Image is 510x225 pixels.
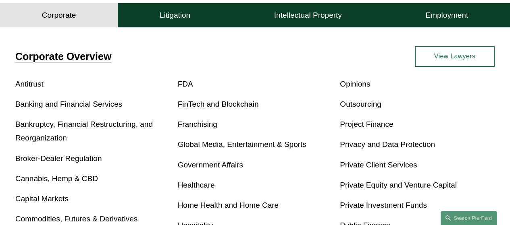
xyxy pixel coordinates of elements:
[178,100,259,108] a: FinTech and Blockchain
[441,211,497,225] a: Search this site
[15,100,122,108] a: Banking and Financial Services
[15,194,69,203] a: Capital Markets
[340,161,417,169] a: Private Client Services
[415,46,495,67] a: View Lawyers
[178,140,306,149] a: Global Media, Entertainment & Sports
[425,10,468,20] h4: Employment
[340,120,393,128] a: Project Finance
[42,10,76,20] h4: Corporate
[15,215,137,223] a: Commodities, Futures & Derivatives
[178,80,193,88] a: FDA
[178,201,279,209] a: Home Health and Home Care
[15,51,111,62] a: Corporate Overview
[340,140,435,149] a: Privacy and Data Protection
[340,80,370,88] a: Opinions
[340,201,427,209] a: Private Investment Funds
[15,80,44,88] a: Antitrust
[340,100,381,108] a: Outsourcing
[274,10,342,20] h4: Intellectual Property
[15,154,102,163] a: Broker-Dealer Regulation
[160,10,190,20] h4: Litigation
[178,181,215,189] a: Healthcare
[15,120,153,142] a: Bankruptcy, Financial Restructuring, and Reorganization
[178,161,243,169] a: Government Affairs
[340,181,457,189] a: Private Equity and Venture Capital
[15,174,98,183] a: Cannabis, Hemp & CBD
[178,120,217,128] a: Franchising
